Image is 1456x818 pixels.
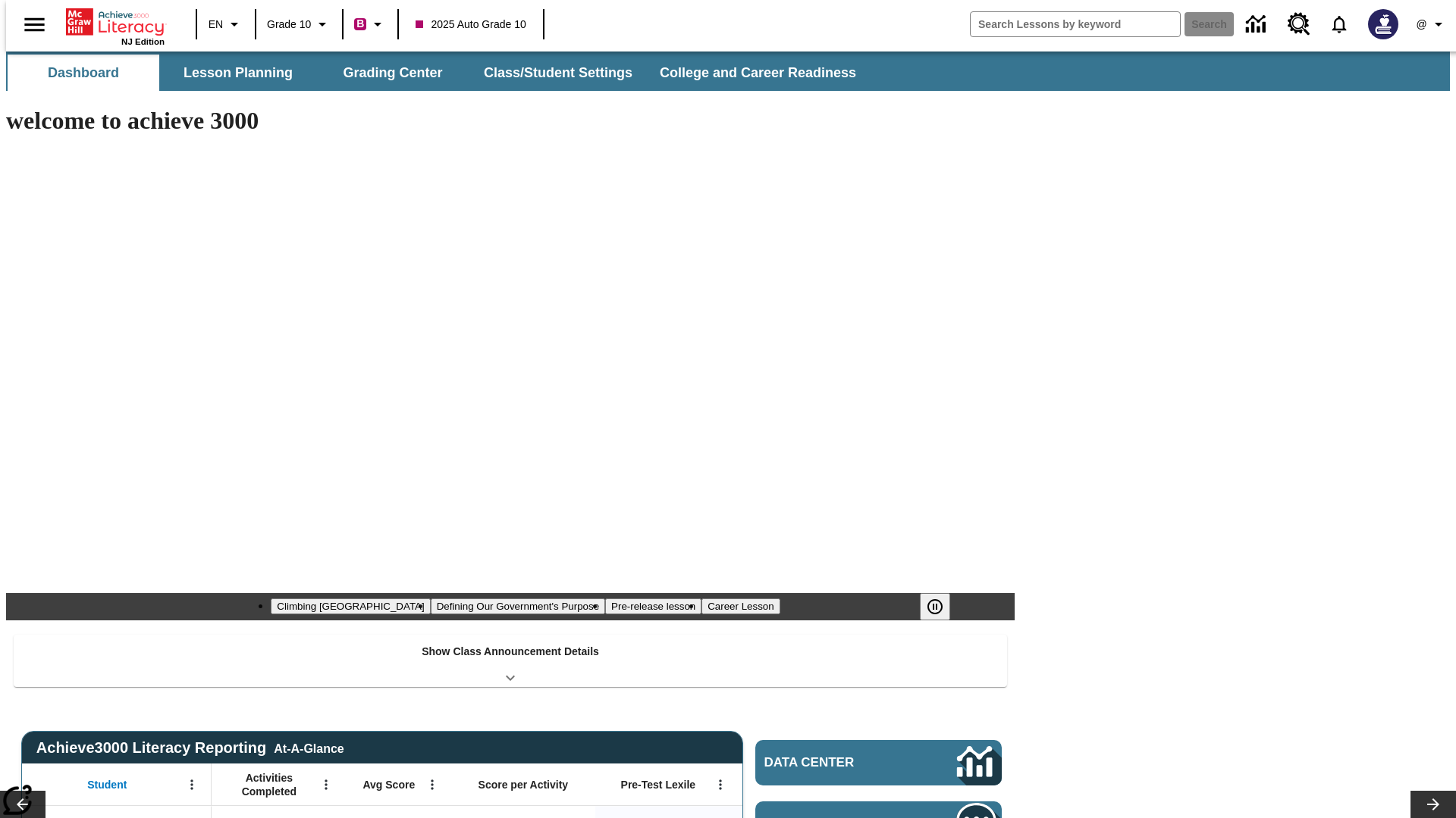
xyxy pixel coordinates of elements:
a: Home [66,7,165,37]
a: Notifications [1319,5,1359,44]
button: Open Menu [315,773,337,796]
button: Open Menu [180,773,203,796]
div: Pause [920,593,965,620]
button: Grading Center [317,55,469,91]
button: Select a new avatar [1359,5,1407,44]
div: Show Class Announcement Details [14,635,1007,687]
a: Data Center [755,740,1002,785]
a: Resource Center, Will open in new tab [1279,4,1319,45]
h1: welcome to achieve 3000 [6,107,1015,135]
button: Language: EN, Select a language [202,11,250,38]
button: Pause [920,593,950,620]
span: Achieve3000 Literacy Reporting [36,739,344,757]
img: Avatar [1368,9,1398,39]
button: Profile/Settings [1407,11,1456,38]
button: Grade: Grade 10, Select a grade [261,11,337,38]
input: search field [971,12,1180,36]
button: Class/Student Settings [472,55,645,91]
span: 2025 Auto Grade 10 [416,17,526,33]
button: College and Career Readiness [648,55,868,91]
button: Slide 2 Defining Our Government's Purpose [431,598,605,614]
span: Data Center [764,755,906,770]
button: Open Menu [709,773,732,796]
div: Home [66,5,165,46]
p: Show Class Announcement Details [422,644,599,660]
div: SubNavbar [6,52,1450,91]
button: Dashboard [8,55,159,91]
a: Data Center [1237,4,1279,45]
span: Pre-Test Lexile [621,778,696,791]
span: Avg Score [362,778,415,791]
div: At-A-Glance [274,739,344,756]
span: B [356,14,364,33]
button: Lesson carousel, Next [1410,791,1456,818]
button: Slide 1 Climbing Mount Tai [271,598,430,614]
span: Activities Completed [219,771,319,798]
span: EN [209,17,223,33]
div: SubNavbar [6,55,870,91]
button: Boost Class color is violet red. Change class color [348,11,393,38]
button: Slide 4 Career Lesson [701,598,780,614]
button: Slide 3 Pre-release lesson [605,598,701,614]
button: Lesson Planning [162,55,314,91]
span: NJ Edition [121,37,165,46]
span: @ [1416,17,1426,33]
button: Open side menu [12,2,57,47]
button: Open Menu [421,773,444,796]
span: Score per Activity [479,778,569,791]
span: Grade 10 [267,17,311,33]
span: Student [87,778,127,791]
